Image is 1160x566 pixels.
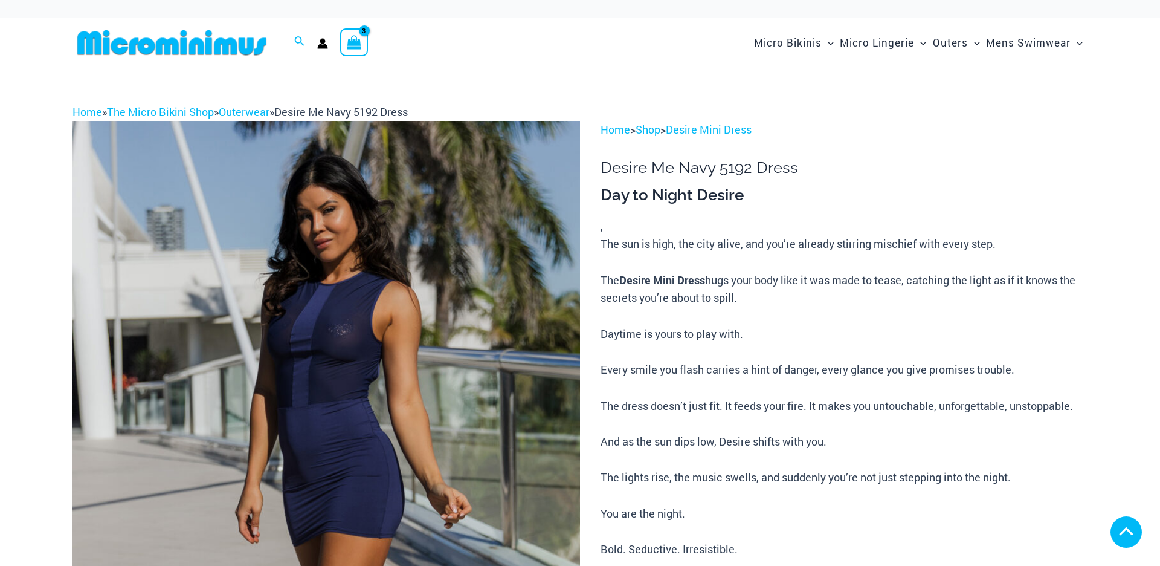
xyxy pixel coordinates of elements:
a: Account icon link [317,38,328,49]
a: Micro LingerieMenu ToggleMenu Toggle [837,24,929,61]
a: Shop [636,122,660,137]
a: Desire Mini Dress [666,122,752,137]
a: Search icon link [294,34,305,50]
span: Mens Swimwear [986,27,1071,58]
h3: Day to Night Desire [601,185,1087,206]
a: The Micro Bikini Shop [107,105,214,119]
nav: Site Navigation [749,22,1087,63]
h1: Desire Me Navy 5192 Dress [601,158,1087,177]
a: Home [601,122,630,137]
p: > > [601,121,1087,139]
span: Menu Toggle [822,27,834,58]
a: OutersMenu ToggleMenu Toggle [930,24,983,61]
a: View Shopping Cart, 3 items [340,28,368,56]
span: Menu Toggle [914,27,926,58]
span: Menu Toggle [1071,27,1083,58]
span: Outers [933,27,968,58]
span: Micro Lingerie [840,27,914,58]
a: Outerwear [219,105,269,119]
span: Desire Me Navy 5192 Dress [274,105,408,119]
a: Micro BikinisMenu ToggleMenu Toggle [751,24,837,61]
a: Mens SwimwearMenu ToggleMenu Toggle [983,24,1086,61]
b: Desire Mini Dress [619,273,705,287]
span: Menu Toggle [968,27,980,58]
a: Home [72,105,102,119]
span: Micro Bikinis [754,27,822,58]
span: » » » [72,105,408,119]
img: MM SHOP LOGO FLAT [72,29,271,56]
